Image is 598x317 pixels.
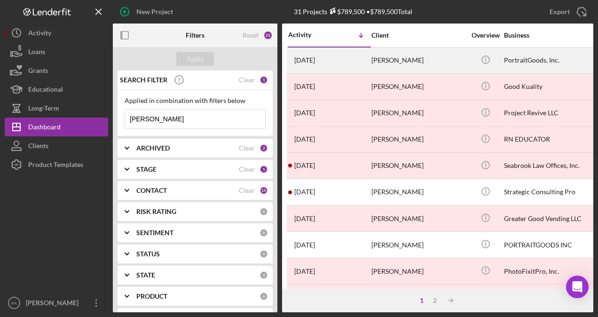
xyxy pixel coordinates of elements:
[136,208,176,215] b: RISK RATING
[28,80,63,101] div: Educational
[294,241,315,249] time: 2024-11-20 22:01
[327,8,365,16] div: $789,500
[504,48,598,73] div: PortraitGoods, Inc.
[239,76,255,84] div: Clear
[371,101,465,126] div: [PERSON_NAME]
[187,52,204,66] div: Apply
[260,229,268,237] div: 0
[5,118,108,136] button: Dashboard
[294,56,315,64] time: 2025-08-05 22:18
[5,24,108,42] button: Activity
[294,135,315,143] time: 2025-05-15 01:48
[294,109,315,117] time: 2025-05-22 18:30
[5,293,108,312] button: FA[PERSON_NAME]
[550,2,570,21] div: Export
[371,259,465,284] div: [PERSON_NAME]
[120,76,167,84] b: SEARCH FILTER
[260,144,268,152] div: 2
[136,166,157,173] b: STAGE
[24,293,85,315] div: [PERSON_NAME]
[504,127,598,152] div: RN EDUCATOR
[5,42,108,61] button: Loans
[371,153,465,178] div: [PERSON_NAME]
[5,80,108,99] button: Educational
[504,101,598,126] div: Project Revive LLC
[504,32,598,39] div: Business
[28,136,48,158] div: Clients
[294,215,315,222] time: 2024-12-28 21:50
[125,97,266,104] div: Applied in combination with filters below
[371,32,465,39] div: Client
[294,83,315,90] time: 2025-06-16 08:47
[176,52,214,66] button: Apply
[260,207,268,216] div: 0
[371,48,465,73] div: [PERSON_NAME]
[371,180,465,205] div: [PERSON_NAME]
[260,271,268,279] div: 0
[260,76,268,84] div: 1
[28,118,61,139] div: Dashboard
[260,165,268,174] div: 5
[294,268,315,275] time: 2024-11-13 23:48
[504,180,598,205] div: Strategic Consulting Pro
[294,162,315,169] time: 2025-04-04 18:55
[136,293,167,300] b: PRODUCT
[136,144,170,152] b: ARCHIVED
[371,285,465,310] div: [PERSON_NAME]
[260,186,268,195] div: 15
[504,259,598,284] div: PhotoFixitPro, Inc.
[263,31,273,40] div: 23
[28,155,83,176] div: Product Templates
[136,187,167,194] b: CONTACT
[504,285,598,310] div: Strategic Consulting Pro
[136,2,173,21] div: New Project
[371,206,465,231] div: [PERSON_NAME]
[566,276,589,298] div: Open Intercom Messenger
[243,32,259,39] div: Reset
[28,24,51,45] div: Activity
[239,166,255,173] div: Clear
[136,271,155,279] b: STATE
[136,250,160,258] b: STATUS
[415,297,428,304] div: 1
[11,301,17,306] text: FA
[428,297,441,304] div: 2
[5,61,108,80] button: Grants
[468,32,503,39] div: Overview
[186,32,205,39] b: Filters
[371,127,465,152] div: [PERSON_NAME]
[260,292,268,301] div: 0
[5,155,108,174] button: Product Templates
[504,153,598,178] div: Seabrook Law Offices, Inc.
[28,42,45,63] div: Loans
[288,31,330,39] div: Activity
[28,99,59,120] div: Long-Term
[28,61,48,82] div: Grants
[260,250,268,258] div: 0
[5,136,108,155] button: Clients
[504,206,598,231] div: Greater Good Vending LLC
[294,188,315,196] time: 2025-01-24 19:33
[136,229,173,237] b: SENTIMENT
[504,232,598,257] div: PORTRAITGOODS INC
[239,187,255,194] div: Clear
[371,232,465,257] div: [PERSON_NAME]
[540,2,593,21] button: Export
[113,2,182,21] button: New Project
[5,99,108,118] button: Long-Term
[239,144,255,152] div: Clear
[371,74,465,99] div: [PERSON_NAME]
[504,74,598,99] div: Good Kuality
[294,8,412,16] div: 31 Projects • $789,500 Total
